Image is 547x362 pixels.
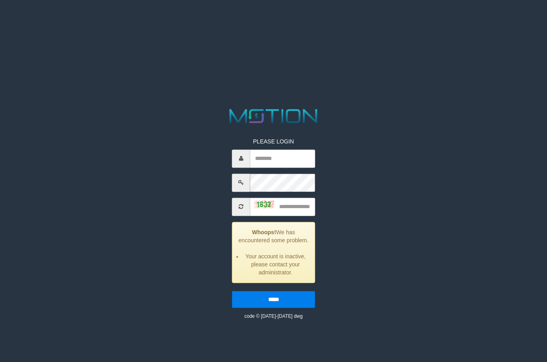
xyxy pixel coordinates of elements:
small: code © [DATE]-[DATE] dwg [244,313,302,319]
p: PLEASE LOGIN [232,137,315,145]
li: Your account is inactive, please contact your administrator. [243,252,309,276]
img: captcha [254,200,274,209]
strong: Whoops! [252,229,276,235]
img: MOTION_logo.png [226,106,321,125]
div: We has encountered some problem. [232,222,315,283]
